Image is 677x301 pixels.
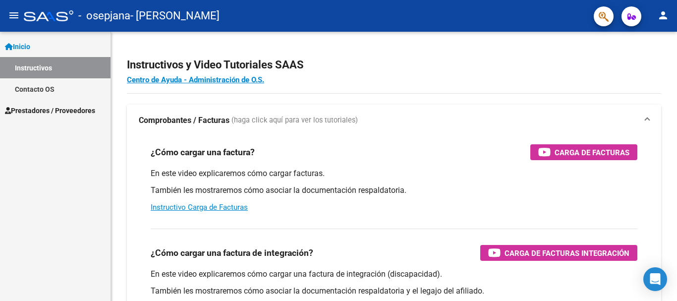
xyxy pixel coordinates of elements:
mat-expansion-panel-header: Comprobantes / Facturas (haga click aquí para ver los tutoriales) [127,105,661,136]
p: En este video explicaremos cómo cargar una factura de integración (discapacidad). [151,269,637,280]
p: También les mostraremos cómo asociar la documentación respaldatoria. [151,185,637,196]
h3: ¿Cómo cargar una factura de integración? [151,246,313,260]
button: Carga de Facturas [530,144,637,160]
a: Instructivo Carga de Facturas [151,203,248,212]
p: También les mostraremos cómo asociar la documentación respaldatoria y el legajo del afiliado. [151,286,637,297]
span: Carga de Facturas [555,146,629,159]
div: Open Intercom Messenger [643,267,667,291]
mat-icon: menu [8,9,20,21]
a: Centro de Ayuda - Administración de O.S. [127,75,264,84]
strong: Comprobantes / Facturas [139,115,229,126]
p: En este video explicaremos cómo cargar facturas. [151,168,637,179]
h2: Instructivos y Video Tutoriales SAAS [127,56,661,74]
span: Carga de Facturas Integración [505,247,629,259]
h3: ¿Cómo cargar una factura? [151,145,255,159]
mat-icon: person [657,9,669,21]
button: Carga de Facturas Integración [480,245,637,261]
span: - [PERSON_NAME] [130,5,220,27]
span: - osepjana [78,5,130,27]
span: Inicio [5,41,30,52]
span: Prestadores / Proveedores [5,105,95,116]
span: (haga click aquí para ver los tutoriales) [231,115,358,126]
